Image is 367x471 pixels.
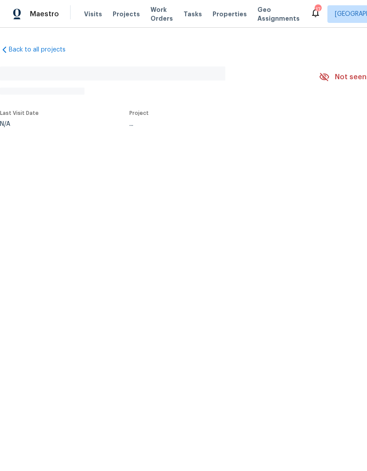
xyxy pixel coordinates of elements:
[113,10,140,18] span: Projects
[129,110,149,116] span: Project
[213,10,247,18] span: Properties
[315,5,321,14] div: 17
[257,5,300,23] span: Geo Assignments
[150,5,173,23] span: Work Orders
[129,121,298,127] div: ...
[84,10,102,18] span: Visits
[183,11,202,17] span: Tasks
[30,10,59,18] span: Maestro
